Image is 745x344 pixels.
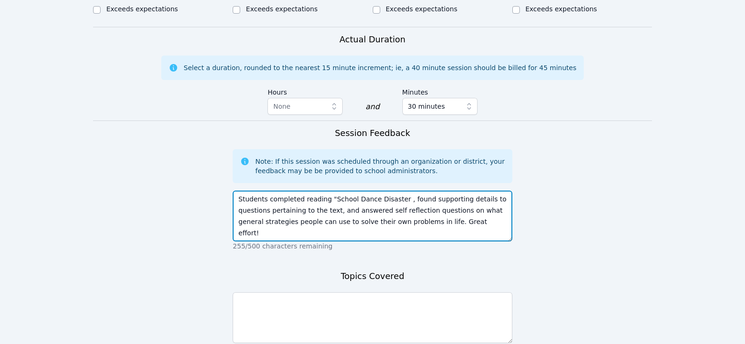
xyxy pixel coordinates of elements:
[365,101,379,112] div: and
[341,270,404,283] h3: Topics Covered
[255,157,504,176] div: Note: If this session was scheduled through an organization or district, your feedback may be be ...
[386,5,457,13] label: Exceeds expectations
[402,84,478,98] label: Minutes
[335,127,410,140] h3: Session Feedback
[525,5,597,13] label: Exceeds expectations
[246,5,317,13] label: Exceeds expectations
[402,98,478,115] button: 30 minutes
[267,98,343,115] button: None
[233,241,512,251] p: 255/500 characters remaining
[339,33,405,46] h3: Actual Duration
[233,191,512,241] textarea: Students completed reading "School Dance Disaster , found supporting details to questions pertain...
[408,101,445,112] span: 30 minutes
[267,84,343,98] label: Hours
[106,5,178,13] label: Exceeds expectations
[184,63,576,72] div: Select a duration, rounded to the nearest 15 minute increment; ie, a 40 minute session should be ...
[273,103,290,110] span: None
